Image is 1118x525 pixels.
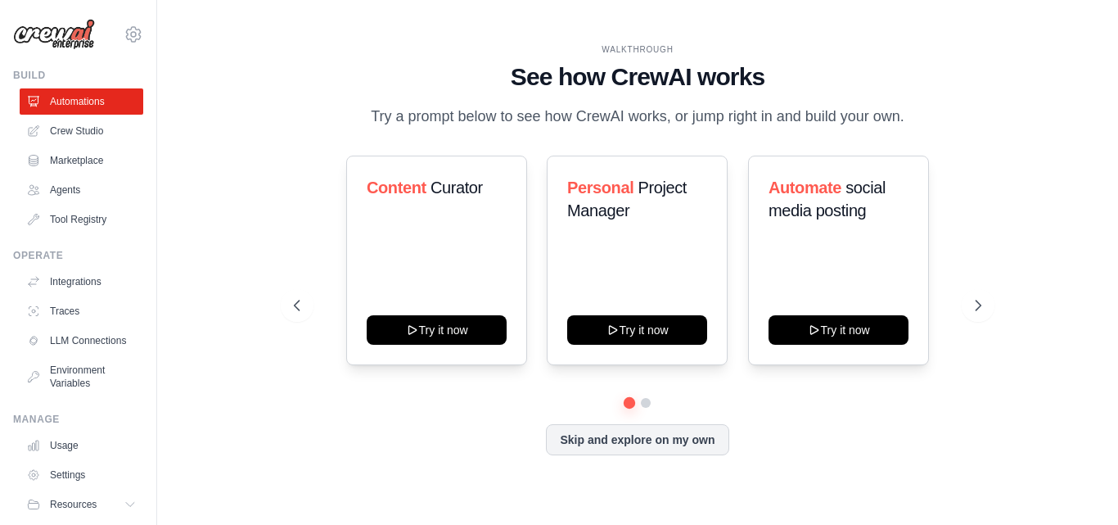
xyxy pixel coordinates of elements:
a: Integrations [20,269,143,295]
span: social media posting [769,179,886,220]
button: Resources [20,491,143,518]
a: Settings [20,462,143,488]
span: Content [367,179,426,197]
span: Personal [567,179,633,197]
img: Logo [13,19,95,50]
a: Marketplace [20,147,143,174]
h1: See how CrewAI works [294,62,981,92]
span: Resources [50,498,97,511]
button: Try it now [567,315,707,345]
a: Agents [20,177,143,203]
div: Build [13,69,143,82]
div: Operate [13,249,143,262]
a: Crew Studio [20,118,143,144]
p: Try a prompt below to see how CrewAI works, or jump right in and build your own. [363,105,913,129]
div: WALKTHROUGH [294,43,981,56]
a: Traces [20,298,143,324]
div: Manage [13,413,143,426]
span: Automate [769,179,841,197]
a: LLM Connections [20,328,143,354]
button: Skip and explore on my own [546,424,728,455]
a: Usage [20,432,143,459]
a: Environment Variables [20,357,143,396]
button: Try it now [769,315,908,345]
a: Automations [20,88,143,115]
button: Try it now [367,315,507,345]
span: Curator [431,179,483,197]
span: Project Manager [567,179,687,220]
a: Tool Registry [20,206,143,233]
